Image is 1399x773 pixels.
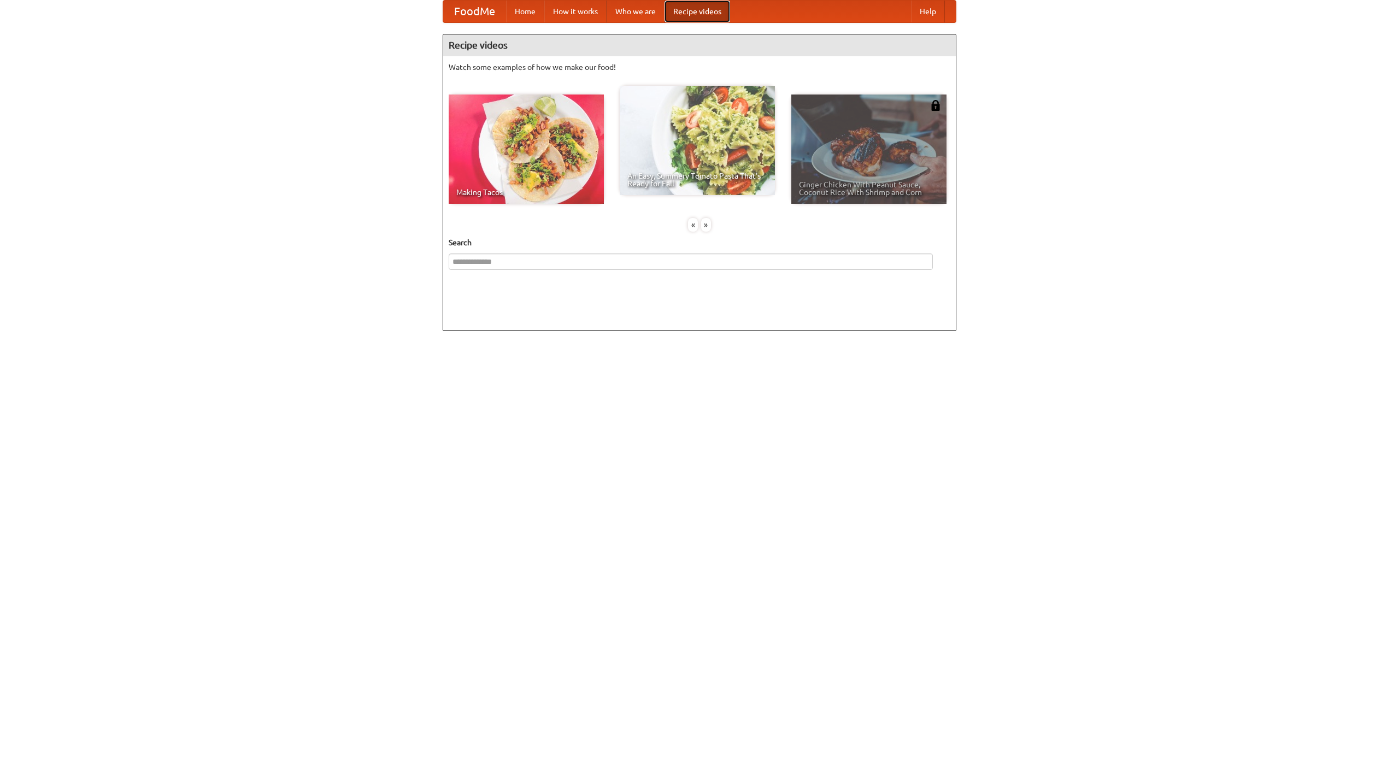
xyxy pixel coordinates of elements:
a: Recipe videos [665,1,730,22]
a: Who we are [607,1,665,22]
a: Making Tacos [449,95,604,204]
h4: Recipe videos [443,34,956,56]
a: Home [506,1,544,22]
div: » [701,218,711,232]
span: Making Tacos [456,188,596,196]
a: FoodMe [443,1,506,22]
p: Watch some examples of how we make our food! [449,62,950,73]
img: 483408.png [930,100,941,111]
div: « [688,218,698,232]
a: An Easy, Summery Tomato Pasta That's Ready for Fall [620,86,775,195]
span: An Easy, Summery Tomato Pasta That's Ready for Fall [627,172,767,187]
h5: Search [449,237,950,248]
a: Help [911,1,945,22]
a: How it works [544,1,607,22]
